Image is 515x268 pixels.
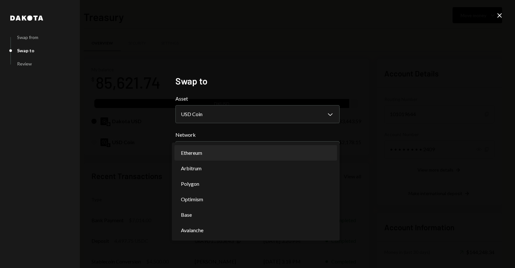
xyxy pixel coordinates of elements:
label: Network [175,131,340,139]
div: Swap from [17,35,38,40]
span: Optimism [181,195,203,203]
label: Asset [175,95,340,103]
span: Ethereum [181,149,202,157]
span: Avalanche [181,226,203,234]
span: Polygon [181,180,199,188]
button: Asset [175,105,340,123]
span: Base [181,211,192,219]
div: Review [17,61,32,66]
h2: Swap to [175,75,340,87]
span: Arbitrum [181,164,201,172]
div: Swap to [17,48,34,53]
button: Network [175,141,340,159]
